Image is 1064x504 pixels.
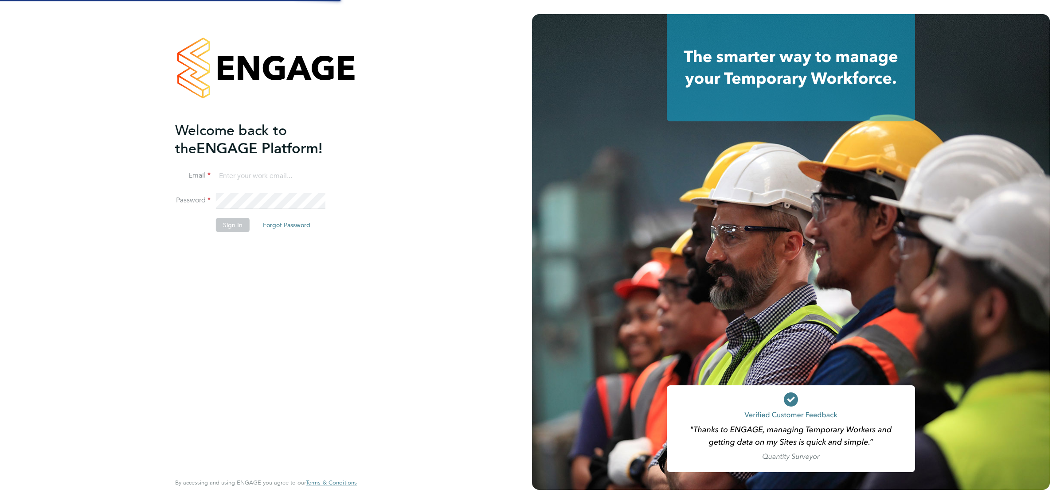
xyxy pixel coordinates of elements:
button: Sign In [216,218,250,232]
input: Enter your work email... [216,168,325,184]
a: Terms & Conditions [306,479,357,486]
label: Email [175,171,211,180]
span: By accessing and using ENGAGE you agree to our [175,479,357,486]
span: Welcome back to the [175,122,287,157]
h2: ENGAGE Platform! [175,121,348,158]
label: Password [175,196,211,205]
span: Terms & Conditions [306,479,357,486]
button: Forgot Password [256,218,317,232]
